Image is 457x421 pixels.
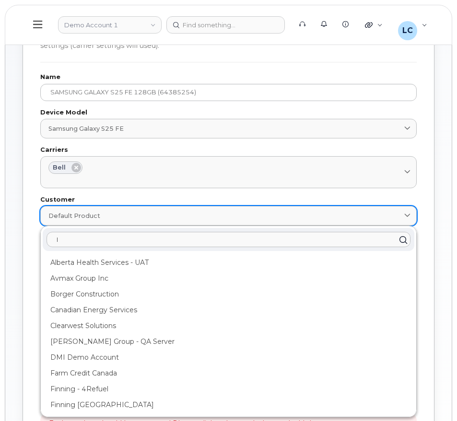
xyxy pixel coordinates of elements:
span: Bell [53,163,66,172]
div: [PERSON_NAME] Group - QA Server [43,334,414,350]
span: Samsung Galaxy S25 FE [48,124,124,133]
div: Farm Credit Canada [43,365,414,381]
label: Carriers [40,147,417,153]
label: Customer [40,197,417,203]
div: Quicklinks [358,15,389,34]
span: LC [402,25,413,36]
div: DMI Demo Account [43,350,414,365]
label: Name [40,74,417,80]
div: Logan Cole [391,15,434,34]
div: Finning [GEOGRAPHIC_DATA] [43,397,414,413]
div: Clearwest Solutions [43,318,414,334]
div: Alberta Health Services - UAT [43,255,414,271]
div: Avmax Group Inc [43,271,414,286]
div: Canadian Energy Services [43,302,414,318]
div: Finning - 4Refuel [43,381,414,397]
span: Default product [48,211,100,220]
a: Samsung Galaxy S25 FE [40,119,417,138]
div: Borger Construction [43,286,414,302]
a: Default product [40,206,417,226]
a: Demo Account 1 [58,16,162,34]
label: Device Model [40,110,417,116]
a: BellSelect carriers [40,156,417,188]
span: Select carriers [48,174,95,183]
input: Find something... [166,16,285,34]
